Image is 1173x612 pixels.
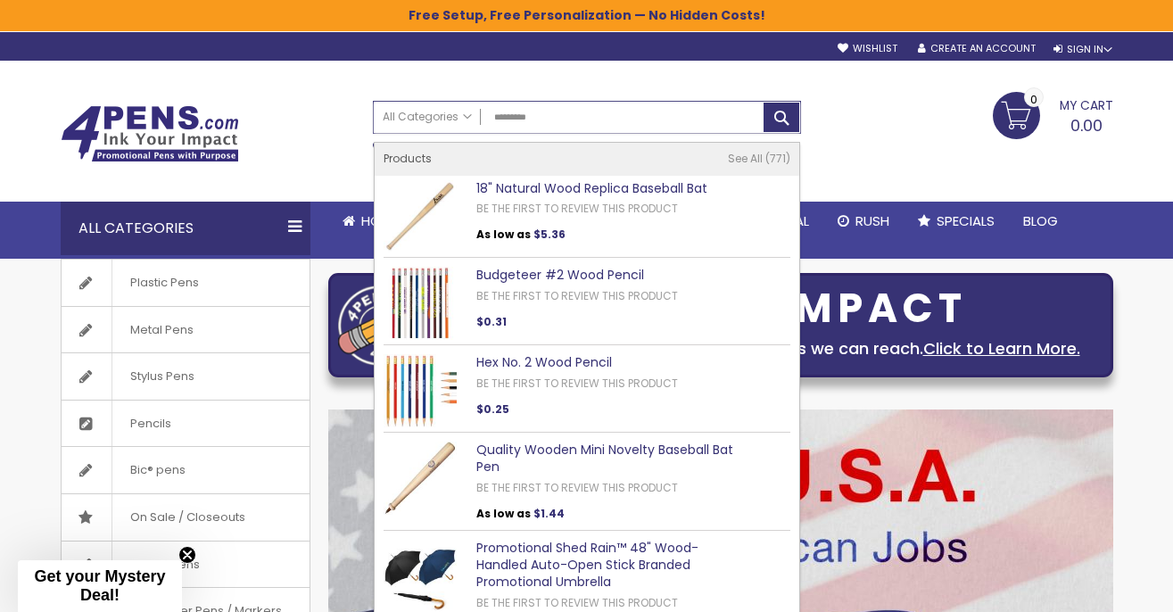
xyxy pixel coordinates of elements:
[476,539,698,591] a: Promotional Shed Rain™ 48" Wood-Handled Auto-Open Stick Branded Promotional Umbrella
[374,102,481,131] a: All Categories
[476,201,678,216] a: Be the first to review this product
[993,92,1113,136] a: 0.00 0
[62,401,310,447] a: Pencils
[328,202,412,241] a: Home
[338,285,427,366] img: four_pen_logo.png
[112,494,263,541] span: On Sale / Closeouts
[1053,43,1112,56] div: Sign In
[384,267,457,340] img: Budgeteer #2 Wood Pencil
[823,202,904,241] a: Rush
[904,202,1009,241] a: Specials
[1026,564,1173,612] iframe: Google Customer Reviews
[383,110,472,124] span: All Categories
[476,179,707,197] a: 18" Natural Wood Replica Baseball Bat
[937,211,995,230] span: Specials
[62,307,310,353] a: Metal Pens
[765,151,790,166] span: 771
[476,227,531,242] span: As low as
[384,442,457,515] img: Quality Wooden Mini Novelty Baseball Bat Pen
[476,288,678,303] a: Be the first to review this product
[476,506,531,521] span: As low as
[1030,91,1037,108] span: 0
[1070,114,1103,136] span: 0.00
[476,401,509,417] span: $0.25
[728,152,790,166] a: See All 771
[651,134,801,170] div: Free shipping on pen orders over $199
[112,447,203,493] span: Bic® pens
[361,211,398,230] span: Home
[918,42,1036,55] a: Create an Account
[1009,202,1072,241] a: Blog
[476,314,507,329] span: $0.31
[855,211,889,230] span: Rush
[923,337,1080,360] a: Click to Learn More.
[112,542,218,588] span: Gel Ink Pens
[476,480,678,495] a: Be the first to review this product
[112,307,211,353] span: Metal Pens
[533,506,565,521] span: $1.44
[62,447,310,493] a: Bic® pens
[112,260,217,306] span: Plastic Pens
[62,542,310,588] a: Gel Ink Pens
[61,202,310,255] div: All Categories
[476,353,612,371] a: Hex No. 2 Wood Pencil
[533,227,566,242] span: $5.36
[384,180,457,253] img: 18" Natural Wood Replica Baseball Bat
[112,353,212,400] span: Stylus Pens
[62,494,310,541] a: On Sale / Closeouts
[476,595,678,610] a: Be the first to review this product
[62,260,310,306] a: Plastic Pens
[728,151,763,166] span: See All
[178,546,196,564] button: Close teaser
[18,560,182,612] div: Get your Mystery Deal!Close teaser
[476,376,678,391] a: Be the first to review this product
[62,353,310,400] a: Stylus Pens
[34,567,165,604] span: Get your Mystery Deal!
[384,354,457,427] img: Hex No. 2 Wood Pencil
[112,401,189,447] span: Pencils
[61,105,239,162] img: 4Pens Custom Pens and Promotional Products
[838,42,897,55] a: Wishlist
[1023,211,1058,230] span: Blog
[476,266,644,284] a: Budgeteer #2 Wood Pencil
[476,441,733,476] a: Quality Wooden Mini Novelty Baseball Bat Pen
[384,151,432,166] span: Products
